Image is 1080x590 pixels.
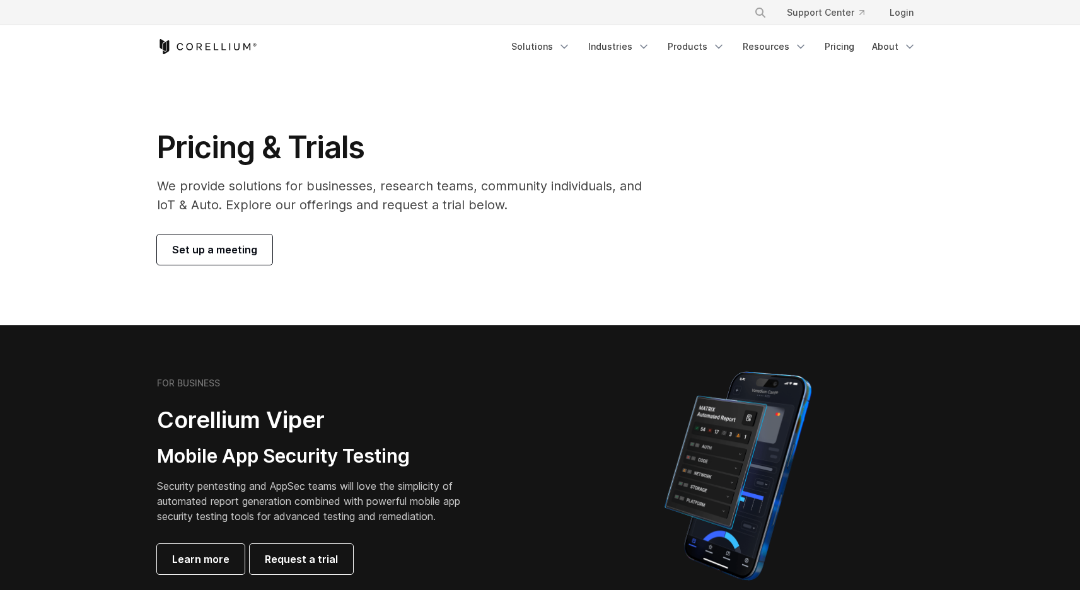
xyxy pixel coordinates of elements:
a: Learn more [157,544,245,574]
a: About [864,35,924,58]
a: Products [660,35,733,58]
div: Navigation Menu [504,35,924,58]
span: Learn more [172,552,229,567]
h6: FOR BUSINESS [157,378,220,389]
div: Navigation Menu [739,1,924,24]
a: Login [880,1,924,24]
a: Resources [735,35,815,58]
a: Industries [581,35,658,58]
h2: Corellium Viper [157,406,480,434]
span: Set up a meeting [172,242,257,257]
span: Request a trial [265,552,338,567]
a: Set up a meeting [157,234,272,265]
a: Solutions [504,35,578,58]
a: Request a trial [250,544,353,574]
a: Support Center [777,1,874,24]
img: Corellium MATRIX automated report on iPhone showing app vulnerability test results across securit... [643,366,833,586]
a: Pricing [817,35,862,58]
p: We provide solutions for businesses, research teams, community individuals, and IoT & Auto. Explo... [157,176,659,214]
a: Corellium Home [157,39,257,54]
p: Security pentesting and AppSec teams will love the simplicity of automated report generation comb... [157,478,480,524]
button: Search [749,1,772,24]
h3: Mobile App Security Testing [157,444,480,468]
h1: Pricing & Trials [157,129,659,166]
